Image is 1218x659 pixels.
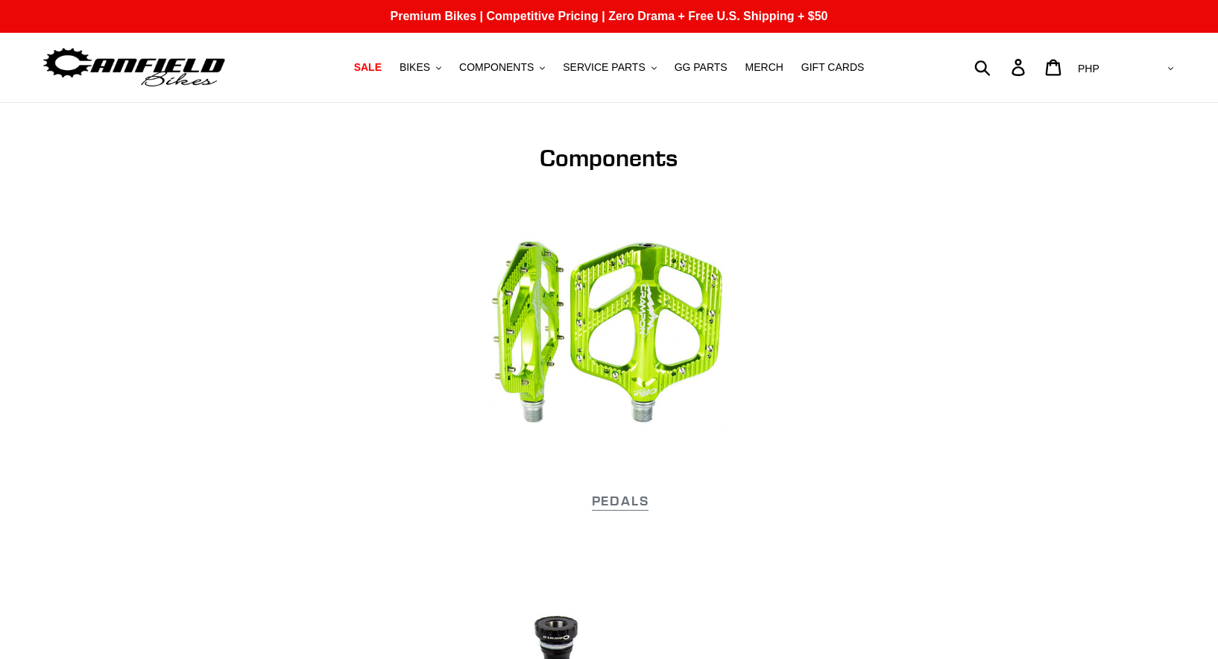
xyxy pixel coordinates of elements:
[982,51,1020,83] input: Search
[430,213,788,452] img: MTB Flat Pedals | Crampon | Canfield Bikes
[354,61,382,74] span: SALE
[563,61,645,74] span: SERVICE PARTS
[675,61,728,74] span: GG PARTS
[272,213,945,452] a: MTB Flat Pedals | Crampon Pedals | Canfield Bikes
[272,144,945,172] h1: Components
[555,57,663,78] button: SERVICE PARTS
[794,57,872,78] a: GIFT CARDS
[801,61,865,74] span: GIFT CARDS
[452,57,552,78] button: COMPONENTS
[392,57,449,78] button: BIKES
[738,57,791,78] a: MERCH
[667,57,735,78] a: GG PARTS
[592,492,649,511] a: Pedals
[347,57,389,78] a: SALE
[400,61,430,74] span: BIKES
[41,44,227,91] img: Canfield Bikes
[745,61,783,74] span: MERCH
[459,61,534,74] span: COMPONENTS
